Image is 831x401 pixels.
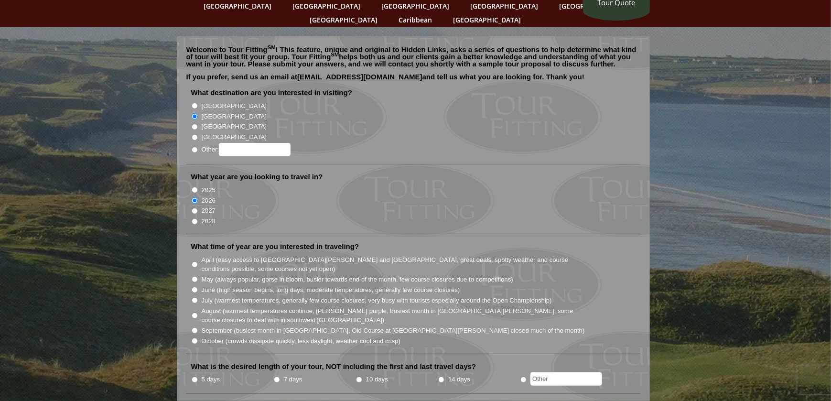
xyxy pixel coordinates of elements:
[284,375,302,384] label: 7 days
[202,112,267,121] label: [GEOGRAPHIC_DATA]
[186,46,640,67] p: Welcome to Tour Fitting ! This feature, unique and original to Hidden Links, asks a series of que...
[366,375,388,384] label: 10 days
[202,217,216,226] label: 2028
[219,143,291,156] input: Other:
[202,275,513,284] label: May (always popular, gorse in bloom, busier towards end of the month, few course closures due to ...
[530,372,602,386] input: Other
[202,306,586,325] label: August (warmest temperatures continue, [PERSON_NAME] purple, busiest month in [GEOGRAPHIC_DATA][P...
[202,296,552,305] label: July (warmest temperatures, generally few course closures, very busy with tourists especially aro...
[202,285,460,295] label: June (high season begins, long days, moderate temperatures, generally few course closures)
[202,122,267,131] label: [GEOGRAPHIC_DATA]
[202,375,220,384] label: 5 days
[202,206,216,216] label: 2027
[394,13,437,27] a: Caribbean
[202,143,291,156] label: Other:
[331,52,339,57] sup: SM
[449,13,526,27] a: [GEOGRAPHIC_DATA]
[202,326,585,336] label: September (busiest month in [GEOGRAPHIC_DATA], Old Course at [GEOGRAPHIC_DATA][PERSON_NAME] close...
[268,44,276,50] sup: SM
[202,336,401,346] label: October (crowds dissipate quickly, less daylight, weather cool and crisp)
[186,73,640,87] p: If you prefer, send us an email at and tell us what you are looking for. Thank you!
[305,13,383,27] a: [GEOGRAPHIC_DATA]
[202,185,216,195] label: 2025
[448,375,470,384] label: 14 days
[191,362,476,371] label: What is the desired length of your tour, NOT including the first and last travel days?
[191,88,353,98] label: What destination are you interested in visiting?
[297,73,422,81] a: [EMAIL_ADDRESS][DOMAIN_NAME]
[202,132,267,142] label: [GEOGRAPHIC_DATA]
[191,242,359,251] label: What time of year are you interested in traveling?
[191,172,323,182] label: What year are you looking to travel in?
[202,101,267,111] label: [GEOGRAPHIC_DATA]
[202,255,586,274] label: April (easy access to [GEOGRAPHIC_DATA][PERSON_NAME] and [GEOGRAPHIC_DATA], great deals, spotty w...
[202,196,216,206] label: 2026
